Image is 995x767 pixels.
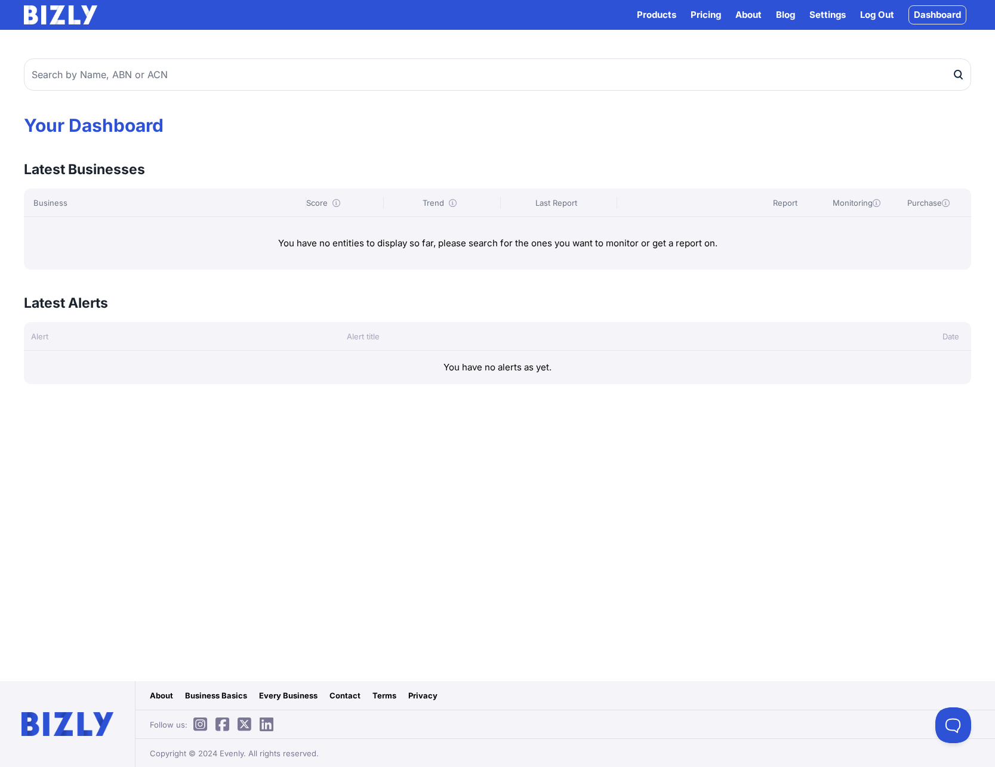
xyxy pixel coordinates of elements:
div: Last Report [500,197,612,209]
div: Report [751,197,818,209]
a: Dashboard [908,5,966,24]
h3: Latest Alerts [24,293,108,313]
div: Trend [383,197,495,209]
a: Privacy [408,689,438,701]
button: Products [637,8,676,22]
h3: Latest Businesses [24,160,145,179]
div: Score [306,197,378,209]
iframe: Toggle Customer Support [935,707,971,743]
div: Date [814,330,972,342]
a: About [735,8,762,22]
a: Terms [372,689,396,701]
a: About [150,689,173,701]
div: Purchase [895,197,962,209]
a: Blog [776,8,795,22]
a: Log Out [860,8,894,22]
div: Business [33,197,301,209]
h1: Your Dashboard [24,115,971,136]
div: Alert title [340,330,814,342]
input: Search by Name, ABN or ACN [24,58,971,91]
a: Business Basics [185,689,247,701]
a: Settings [809,8,846,22]
div: You have no alerts as yet. [24,351,971,384]
p: You have no entities to display so far, please search for the ones you want to monitor or get a r... [43,236,952,250]
span: Follow us: [150,719,279,731]
a: Pricing [691,8,721,22]
a: Contact [329,689,361,701]
div: Monitoring [823,197,890,209]
a: Every Business [259,689,318,701]
div: Alert [24,330,340,342]
span: Copyright © 2024 Evenly. All rights reserved. [150,747,319,759]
